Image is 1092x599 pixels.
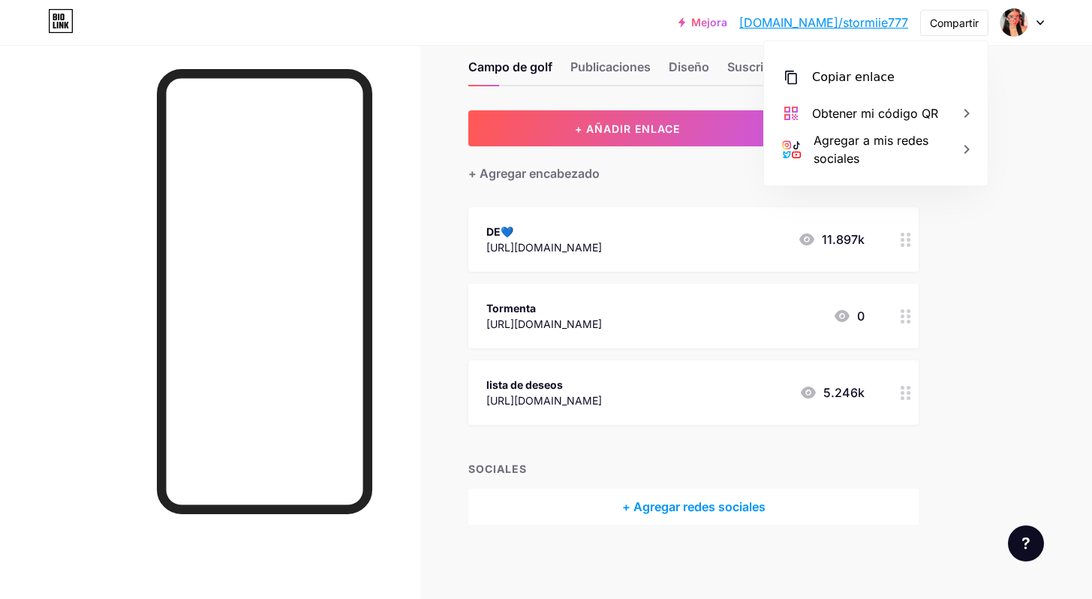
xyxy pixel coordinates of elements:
[814,133,928,166] font: Agregar a mis redes sociales
[575,122,680,135] font: + AÑADIR ENLACE
[486,241,602,254] font: [URL][DOMAIN_NAME]
[857,309,865,324] font: 0
[812,106,938,121] font: Obtener mi código QR
[822,232,865,247] font: 11.897k
[823,385,865,400] font: 5.246k
[468,59,552,74] font: Campo de golf
[739,15,908,30] font: [DOMAIN_NAME]/stormiie777
[669,59,709,74] font: Diseño
[570,59,651,74] font: Publicaciones
[486,225,513,238] font: DE💙
[468,166,600,181] font: + Agregar encabezado
[486,394,602,407] font: [URL][DOMAIN_NAME]
[739,14,908,32] a: [DOMAIN_NAME]/stormiie777
[727,59,801,74] font: Suscriptores
[468,110,787,146] button: + AÑADIR ENLACE
[812,70,895,84] font: Copiar enlace
[486,318,602,330] font: [URL][DOMAIN_NAME]
[1000,8,1028,37] img: Paula Guevara
[691,16,727,29] font: Mejora
[930,17,979,29] font: Compartir
[468,462,527,475] font: SOCIALES
[486,302,536,315] font: Tormenta
[622,499,766,514] font: + Agregar redes sociales
[486,378,563,391] font: lista de deseos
